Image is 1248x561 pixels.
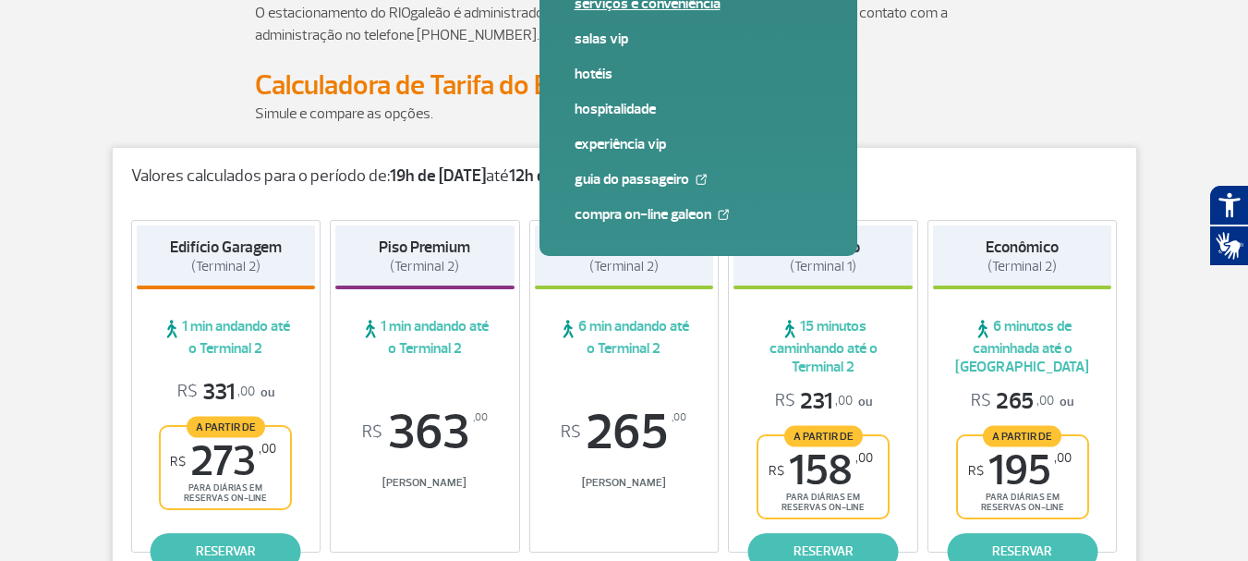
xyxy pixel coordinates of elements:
div: Plugin de acessibilidade da Hand Talk. [1209,185,1248,266]
span: 195 [968,450,1072,492]
span: (Terminal 2) [987,258,1057,275]
a: Compra On-line GaleOn [575,204,822,225]
p: ou [971,387,1073,416]
span: A partir de [983,425,1061,446]
strong: 12h de [DATE] [509,165,605,187]
strong: Econômico [986,238,1059,257]
sup: R$ [170,454,186,470]
span: 363 [335,408,515,457]
a: Hotéis [575,64,822,84]
sup: R$ [769,463,784,479]
span: A partir de [784,425,863,446]
span: para diárias em reservas on-line [176,482,274,504]
img: External Link Icon [696,174,707,185]
span: (Terminal 2) [390,258,459,275]
button: Abrir tradutor de língua de sinais. [1209,226,1248,266]
span: 331 [177,378,255,407]
h2: Calculadora de Tarifa do Estacionamento [255,68,994,103]
p: Simule e compare as opções. [255,103,994,125]
span: 273 [170,441,276,482]
span: para diárias em reservas on-line [974,492,1072,513]
span: [PERSON_NAME] [535,476,714,490]
span: 1 min andando até o Terminal 2 [137,317,316,358]
span: A partir de [187,416,265,437]
span: (Terminal 2) [191,258,261,275]
strong: Edifício Garagem [170,238,282,257]
sup: ,00 [855,450,873,466]
span: 1 min andando até o Terminal 2 [335,317,515,358]
p: ou [775,387,872,416]
span: 6 min andando até o Terminal 2 [535,317,714,358]
span: (Terminal 1) [790,258,856,275]
sup: R$ [561,422,581,443]
span: 158 [769,450,873,492]
a: Guia do Passageiro [575,169,822,189]
p: ou [177,378,274,407]
span: 15 minutos caminhando até o Terminal 2 [733,317,913,376]
span: 231 [775,387,853,416]
span: 265 [535,408,714,457]
span: [PERSON_NAME] [335,476,515,490]
sup: ,00 [473,408,488,428]
a: Experiência VIP [575,134,822,154]
img: External Link Icon [718,209,729,220]
span: (Terminal 2) [589,258,659,275]
sup: ,00 [1054,450,1072,466]
span: 265 [971,387,1054,416]
strong: 19h de [DATE] [390,165,486,187]
sup: ,00 [672,408,686,428]
strong: Piso Premium [379,238,470,257]
span: 6 minutos de caminhada até o [GEOGRAPHIC_DATA] [933,317,1112,376]
a: Hospitalidade [575,99,822,119]
p: Valores calculados para o período de: até [131,166,1118,187]
a: Salas VIP [575,29,822,49]
sup: ,00 [259,441,276,457]
sup: R$ [968,463,984,479]
sup: R$ [362,422,382,443]
span: para diárias em reservas on-line [774,492,872,513]
p: O estacionamento do RIOgaleão é administrado pela Estapar. Para dúvidas e informações, entre em c... [255,2,994,46]
button: Abrir recursos assistivos. [1209,185,1248,226]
